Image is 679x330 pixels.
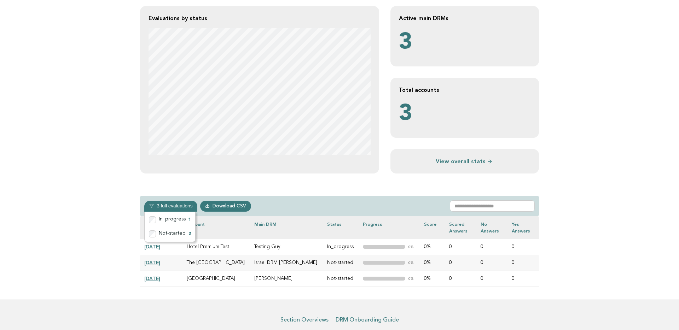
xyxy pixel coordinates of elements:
[476,255,508,271] td: 0
[408,245,414,249] em: 0%
[476,239,508,255] td: 0
[149,14,371,22] h2: Evaluations by status
[149,230,156,237] input: Not-started2
[420,271,445,287] td: 0%
[323,271,359,287] td: Not-started
[250,216,323,239] th: Main DRM
[250,239,323,255] td: Testing Guy
[182,239,250,255] td: Hotel Premium Test
[146,213,194,226] label: In_progress
[399,86,530,94] h2: Total accounts
[399,28,530,58] p: 3
[445,255,476,271] td: 0
[323,216,359,239] th: Status
[323,239,359,255] td: In_progress
[200,201,251,211] a: Download CSV
[420,255,445,271] td: 0%
[144,276,160,281] a: [DATE]
[188,218,191,222] em: 1
[445,239,476,255] td: 0
[507,255,539,271] td: 0
[144,260,160,265] a: [DATE]
[140,216,182,239] th: Date
[182,216,250,239] th: Account
[507,271,539,287] td: 0
[146,228,194,240] label: Not-started
[420,216,445,239] th: Score
[507,216,539,239] th: Yes Answers
[188,232,191,236] em: 2
[250,255,323,271] td: Israel DRM [PERSON_NAME]
[445,216,476,239] th: Scored Answers
[359,216,420,239] th: Progress
[323,255,359,271] td: Not-started
[144,201,197,211] button: 3 full evaluations
[149,216,156,223] input: In_progress1
[182,271,250,287] td: [GEOGRAPHIC_DATA]
[476,216,508,239] th: No Answers
[182,255,250,271] td: The [GEOGRAPHIC_DATA]
[399,99,530,129] p: 3
[399,158,530,165] a: View overall stats
[420,239,445,255] td: 0%
[408,277,414,281] em: 0%
[476,271,508,287] td: 0
[399,14,530,22] h2: Active main DRMs
[445,271,476,287] td: 0
[280,316,329,323] a: Section Overviews
[507,239,539,255] td: 0
[408,261,414,265] em: 0%
[144,244,160,249] a: [DATE]
[336,316,399,323] a: DRM Onboarding Guide
[250,271,323,287] td: [PERSON_NAME]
